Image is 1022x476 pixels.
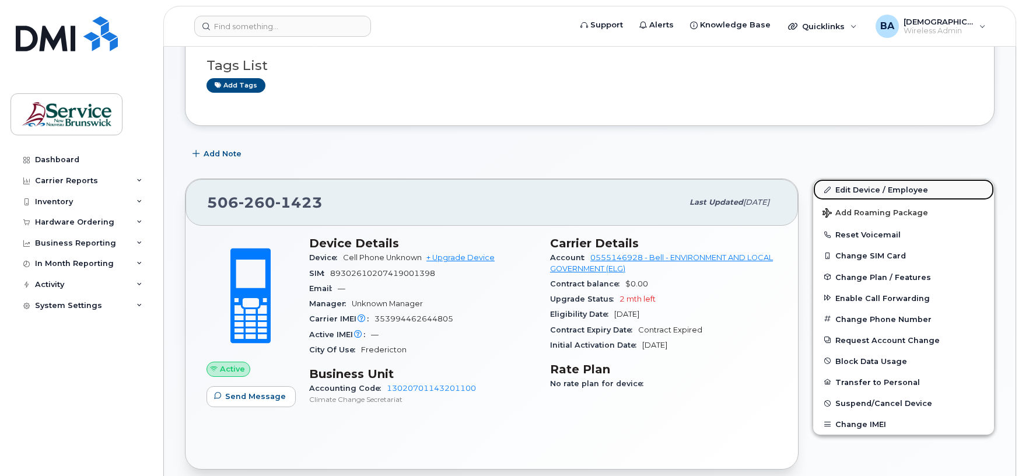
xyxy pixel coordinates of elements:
a: 13020701143201100 [387,384,476,393]
span: Add Roaming Package [822,208,928,219]
span: Carrier IMEI [309,314,374,323]
input: Find something... [194,16,371,37]
button: Change SIM Card [813,245,994,266]
span: Upgrade Status [550,295,619,303]
span: Wireless Admin [904,26,974,36]
button: Reset Voicemail [813,224,994,245]
span: Email [309,284,338,293]
span: Add Note [204,148,242,159]
span: Active IMEI [309,330,371,339]
span: Manager [309,299,352,308]
h3: Device Details [309,236,536,250]
a: Edit Device / Employee [813,179,994,200]
span: — [371,330,379,339]
button: Send Message [206,386,296,407]
span: Contract Expiry Date [550,325,638,334]
span: Enable Call Forwarding [835,293,930,302]
span: No rate plan for device [550,379,649,388]
span: Contract Expired [638,325,702,334]
button: Block Data Usage [813,351,994,372]
span: Contract balance [550,279,625,288]
a: 0555146928 - Bell - ENVIRONMENT AND LOCAL GOVERNMENT (ELG) [550,253,773,272]
span: [DATE] [614,310,639,318]
div: Quicklinks [780,15,865,38]
span: Active [220,363,245,374]
span: BA [880,19,894,33]
span: [DATE] [743,198,769,206]
a: Alerts [631,13,682,37]
span: [DEMOGRAPHIC_DATA][PERSON_NAME] ([PERSON_NAME]/EGL) [904,17,974,26]
span: Device [309,253,343,262]
button: Add Roaming Package [813,200,994,224]
span: 506 [207,194,323,211]
span: — [338,284,345,293]
span: Cell Phone Unknown [343,253,422,262]
span: $0.00 [625,279,648,288]
span: Fredericton [361,345,407,354]
h3: Carrier Details [550,236,777,250]
h3: Business Unit [309,367,536,381]
button: Add Note [185,143,251,164]
a: Support [572,13,631,37]
a: Add tags [206,78,265,93]
span: SIM [309,269,330,278]
button: Enable Call Forwarding [813,288,994,309]
span: Accounting Code [309,384,387,393]
button: Change Plan / Features [813,267,994,288]
button: Change IMEI [813,414,994,435]
span: Eligibility Date [550,310,614,318]
span: 353994462644805 [374,314,453,323]
span: [DATE] [642,341,667,349]
span: Change Plan / Features [835,272,931,281]
button: Transfer to Personal [813,372,994,393]
button: Change Phone Number [813,309,994,330]
h3: Rate Plan [550,362,777,376]
span: Quicklinks [802,22,845,31]
span: 260 [239,194,275,211]
a: Knowledge Base [682,13,779,37]
p: Climate Change Secretariat [309,394,536,404]
div: Bishop, April (ELG/EGL) [867,15,994,38]
span: Alerts [649,19,674,31]
button: Request Account Change [813,330,994,351]
span: 89302610207419001398 [330,269,435,278]
button: Suspend/Cancel Device [813,393,994,414]
span: Initial Activation Date [550,341,642,349]
span: Account [550,253,590,262]
a: + Upgrade Device [426,253,495,262]
span: Unknown Manager [352,299,423,308]
span: Send Message [225,391,286,402]
span: Last updated [689,198,743,206]
span: Support [590,19,623,31]
span: City Of Use [309,345,361,354]
span: Knowledge Base [700,19,771,31]
h3: Tags List [206,58,973,73]
span: 2 mth left [619,295,656,303]
span: 1423 [275,194,323,211]
span: Suspend/Cancel Device [835,399,932,408]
